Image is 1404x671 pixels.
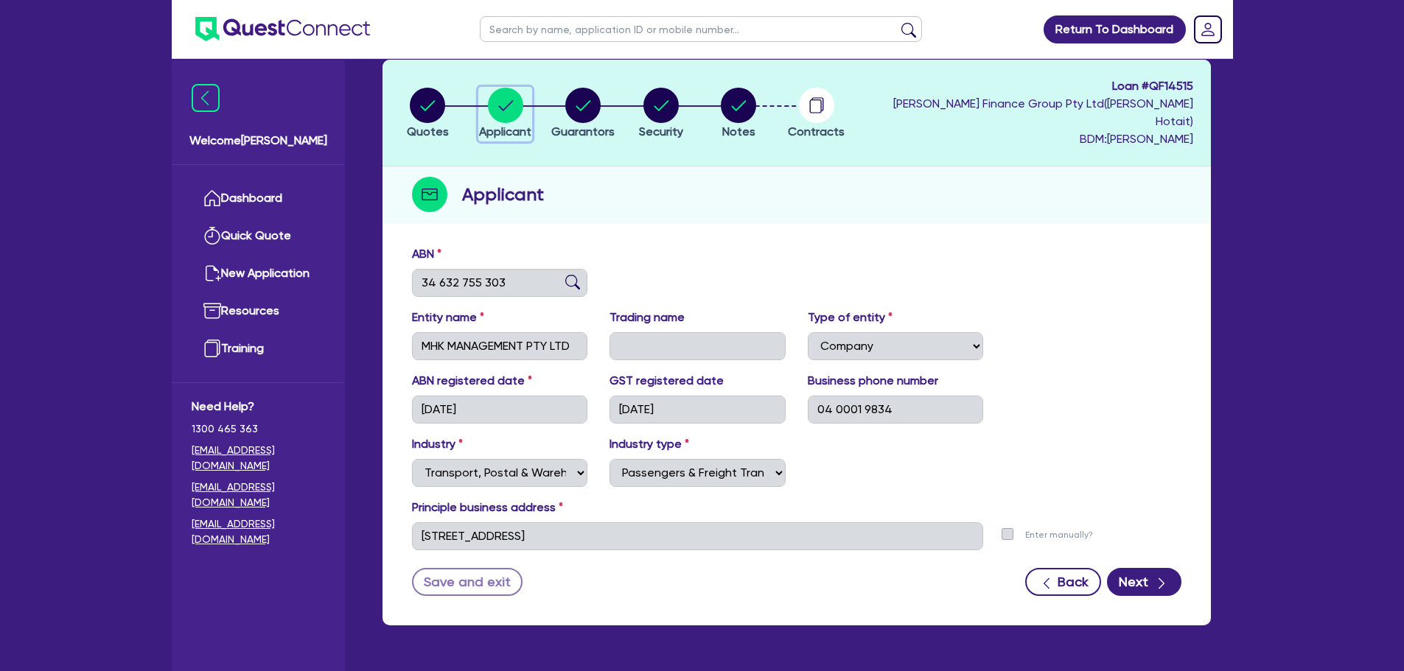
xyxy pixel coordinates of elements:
[412,396,588,424] input: DD / MM / YYYY
[412,245,441,263] label: ABN
[787,87,845,141] button: Contracts
[551,87,615,141] button: Guarantors
[462,181,544,208] h2: Applicant
[192,330,325,368] a: Training
[639,124,683,138] span: Security
[195,17,370,41] img: quest-connect-logo-blue
[192,421,325,437] span: 1300 465 363
[610,309,685,326] label: Trading name
[859,130,1193,148] span: BDM: [PERSON_NAME]
[638,87,684,141] button: Security
[565,275,580,289] img: abn-lookup icon
[720,87,757,141] button: Notes
[203,227,221,245] img: quick-quote
[551,124,615,138] span: Guarantors
[412,372,532,390] label: ABN registered date
[722,124,755,138] span: Notes
[406,87,450,141] button: Quotes
[192,180,325,217] a: Dashboard
[479,124,531,138] span: Applicant
[412,435,463,453] label: Industry
[480,16,922,42] input: Search by name, application ID or mobile number...
[192,292,325,330] a: Resources
[788,124,845,138] span: Contracts
[203,264,221,282] img: new-application
[610,435,689,453] label: Industry type
[192,479,325,510] a: [EMAIL_ADDRESS][DOMAIN_NAME]
[1107,568,1181,596] button: Next
[610,372,724,390] label: GST registered date
[192,398,325,415] span: Need Help?
[203,302,221,320] img: resources
[610,396,786,424] input: DD / MM / YYYY
[407,124,449,138] span: Quotes
[192,217,325,255] a: Quick Quote
[1025,568,1101,596] button: Back
[192,443,325,474] a: [EMAIL_ADDRESS][DOMAIN_NAME]
[412,568,523,596] button: Save and exit
[1189,10,1227,49] a: Dropdown toggle
[412,177,447,212] img: step-icon
[192,516,325,547] a: [EMAIL_ADDRESS][DOMAIN_NAME]
[192,84,220,112] img: icon-menu-close
[808,309,893,326] label: Type of entity
[412,309,484,326] label: Entity name
[1044,15,1186,43] a: Return To Dashboard
[1025,528,1093,542] label: Enter manually?
[859,77,1193,95] span: Loan # QF14515
[203,340,221,357] img: training
[478,87,532,141] button: Applicant
[192,255,325,292] a: New Application
[893,96,1193,128] span: [PERSON_NAME] Finance Group Pty Ltd ( [PERSON_NAME] Hotait )
[808,372,938,390] label: Business phone number
[189,132,327,150] span: Welcome [PERSON_NAME]
[412,499,563,516] label: Principle business address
